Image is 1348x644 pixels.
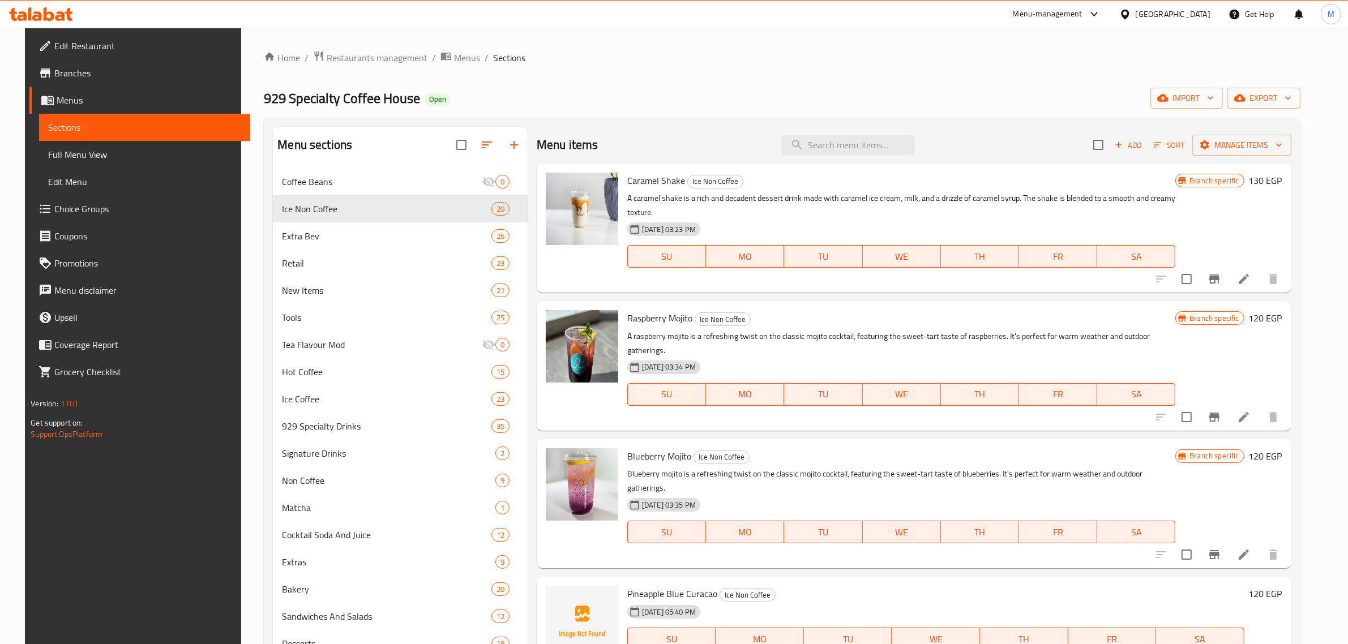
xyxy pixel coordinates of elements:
[546,448,618,521] img: Blueberry Mojito
[1249,586,1282,602] h6: 120 EGP
[273,440,528,467] div: Signature Drinks2
[493,51,525,65] span: Sections
[491,229,510,243] div: items
[273,250,528,277] div: Retail23
[496,557,509,568] span: 9
[425,95,451,104] span: Open
[945,386,1015,402] span: TH
[31,415,83,430] span: Get support on:
[54,365,241,379] span: Grocery Checklist
[54,66,241,80] span: Branches
[491,256,510,270] div: items
[29,358,250,385] a: Grocery Checklist
[1249,310,1282,326] h6: 120 EGP
[282,256,491,270] span: Retail
[941,521,1019,543] button: TH
[264,85,420,111] span: 929 Specialty Coffee House
[31,427,102,441] a: Support.OpsPlatform
[485,51,489,65] li: /
[282,528,491,542] span: Cocktail Soda And Juice
[273,277,528,304] div: New Items21
[492,367,509,377] span: 15
[867,248,936,265] span: WE
[1201,265,1228,293] button: Branch-specific-item
[1113,139,1144,152] span: Add
[1227,88,1300,109] button: export
[495,175,510,188] div: items
[282,501,495,514] div: Matcha
[282,175,481,188] div: Coffee Beans
[1185,175,1243,186] span: Branch specific
[48,175,241,188] span: Edit Menu
[945,248,1015,265] span: TH
[1102,524,1171,540] span: SA
[495,501,510,514] div: items
[784,383,862,406] button: TU
[282,419,491,433] span: 929 Specialty Drinks
[273,385,528,413] div: Ice Coffee23
[282,311,491,324] span: Tools
[687,175,743,188] div: Ice Non Coffee
[282,229,491,243] span: Extra Bev
[282,474,495,487] span: Non Coffee
[781,135,915,155] input: search
[1102,386,1171,402] span: SA
[627,310,692,327] span: Raspberry Mojito
[282,338,481,351] span: Tea Flavour Mod
[1249,173,1282,188] h6: 130 EGP
[496,448,509,459] span: 2
[57,93,241,107] span: Menus
[492,611,509,622] span: 12
[1237,272,1251,286] a: Edit menu item
[282,609,491,623] span: Sandwiches And Salads
[495,338,510,351] div: items
[492,231,509,242] span: 26
[537,136,598,153] h2: Menu items
[273,548,528,576] div: Extras9
[491,392,510,406] div: items
[282,582,491,596] span: Bakery
[29,277,250,304] a: Menu disclaimer
[282,555,495,569] div: Extras
[1136,8,1210,20] div: [GEOGRAPHIC_DATA]
[54,338,241,351] span: Coverage Report
[273,413,528,440] div: 929 Specialty Drinks35
[496,475,509,486] span: 9
[1110,136,1146,154] button: Add
[273,603,528,630] div: Sandwiches And Salads12
[720,588,776,602] div: Ice Non Coffee
[711,386,780,402] span: MO
[1201,138,1282,152] span: Manage items
[282,365,491,379] span: Hot Coffee
[706,383,784,406] button: MO
[264,51,300,65] a: Home
[1175,543,1199,566] span: Select to update
[706,521,784,543] button: MO
[482,338,495,351] svg: Inactive section
[1097,383,1175,406] button: SA
[694,450,750,464] div: Ice Non Coffee
[29,331,250,358] a: Coverage Report
[273,304,528,331] div: Tools25
[425,93,451,106] div: Open
[627,521,706,543] button: SU
[273,222,528,250] div: Extra Bev26
[784,521,862,543] button: TU
[720,589,775,602] span: Ice Non Coffee
[632,524,701,540] span: SU
[496,340,509,350] span: 0
[1151,136,1188,154] button: Sort
[282,202,491,216] span: Ice Non Coffee
[695,313,750,326] span: Ice Non Coffee
[1201,541,1228,568] button: Branch-specific-item
[54,284,241,297] span: Menu disclaimer
[54,256,241,270] span: Promotions
[632,386,701,402] span: SU
[1260,403,1287,431] button: delete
